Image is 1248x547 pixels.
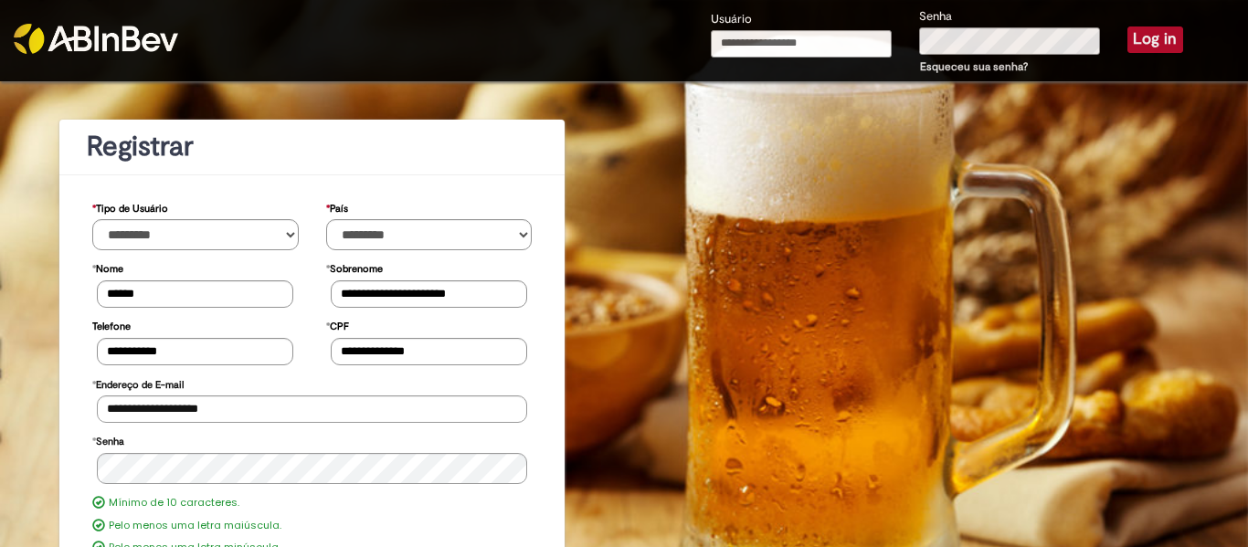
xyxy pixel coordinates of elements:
[92,311,131,338] label: Telefone
[87,131,537,162] h1: Registrar
[326,311,349,338] label: CPF
[92,370,184,396] label: Endereço de E-mail
[109,496,239,510] label: Mínimo de 10 caracteres.
[109,519,281,533] label: Pelo menos uma letra maiúscula.
[92,254,123,280] label: Nome
[920,59,1028,74] a: Esqueceu sua senha?
[14,24,178,54] img: ABInbev-white.png
[92,194,168,220] label: Tipo de Usuário
[711,11,752,28] label: Usuário
[919,8,952,26] label: Senha
[92,426,124,453] label: Senha
[326,254,383,280] label: Sobrenome
[1127,26,1183,52] button: Log in
[326,194,348,220] label: País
